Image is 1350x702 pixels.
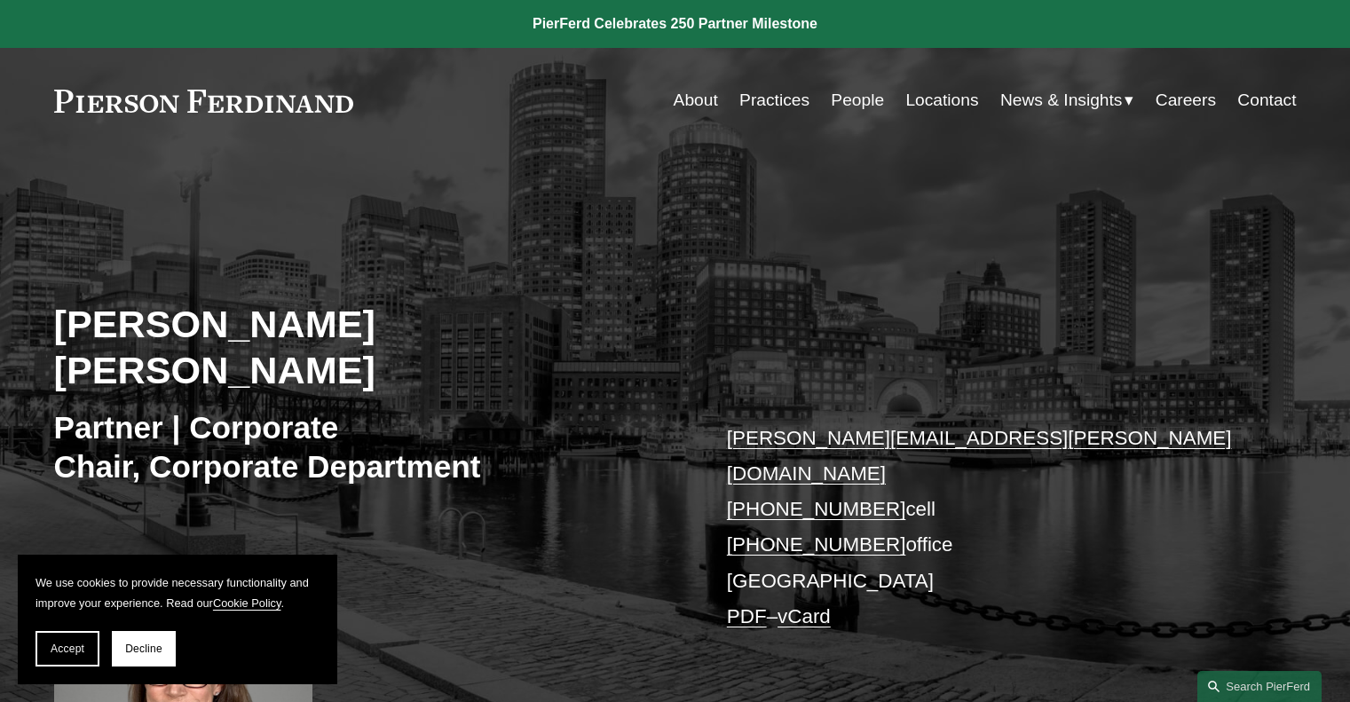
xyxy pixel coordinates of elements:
[1000,83,1134,117] a: folder dropdown
[727,533,906,556] a: [PHONE_NUMBER]
[36,631,99,667] button: Accept
[1156,83,1216,117] a: Careers
[112,631,176,667] button: Decline
[36,572,320,613] p: We use cookies to provide necessary functionality and improve your experience. Read our .
[727,427,1232,485] a: [PERSON_NAME][EMAIL_ADDRESS][PERSON_NAME][DOMAIN_NAME]
[54,408,675,485] h3: Partner | Corporate Chair, Corporate Department
[1237,83,1296,117] a: Contact
[1000,85,1123,116] span: News & Insights
[778,605,831,627] a: vCard
[727,498,906,520] a: [PHONE_NUMBER]
[905,83,978,117] a: Locations
[831,83,884,117] a: People
[125,643,162,655] span: Decline
[213,596,281,610] a: Cookie Policy
[727,605,767,627] a: PDF
[54,301,675,394] h2: [PERSON_NAME] [PERSON_NAME]
[674,83,718,117] a: About
[1197,671,1322,702] a: Search this site
[739,83,809,117] a: Practices
[18,555,337,684] section: Cookie banner
[51,643,84,655] span: Accept
[727,421,1244,635] p: cell office [GEOGRAPHIC_DATA] –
